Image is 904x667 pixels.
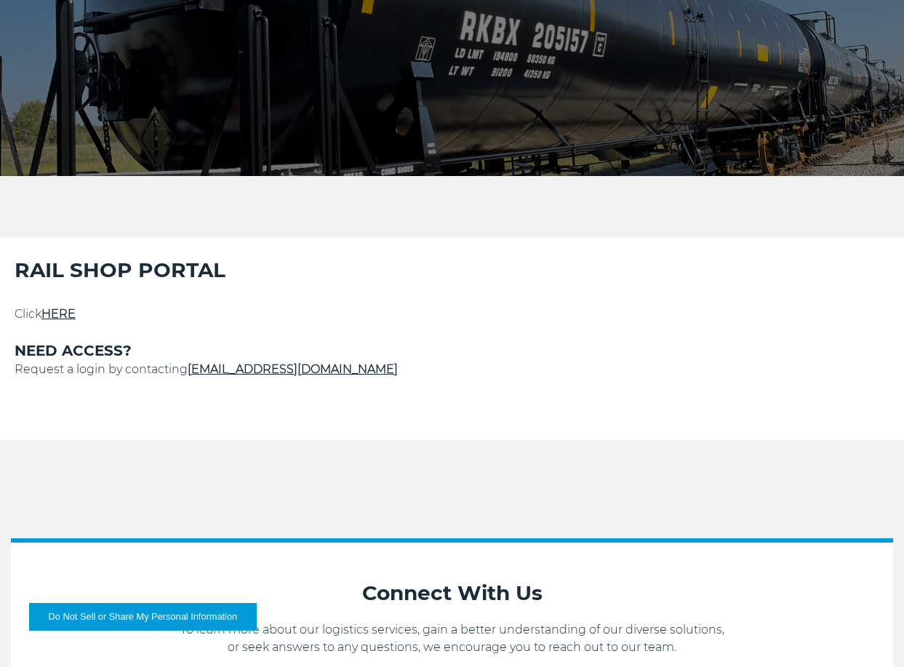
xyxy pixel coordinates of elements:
[15,305,889,323] p: Click
[15,361,889,378] p: Request a login by contacting
[25,621,879,656] p: To learn more about our logistics services, gain a better understanding of our diverse solutions,...
[41,307,76,321] a: HERE
[15,256,889,284] h2: RAIL SHOP PORTAL
[29,603,257,631] button: Do Not Sell or Share My Personal Information
[25,579,879,607] h2: Connect With Us
[188,362,398,376] a: [EMAIL_ADDRESS][DOMAIN_NAME]
[15,340,889,361] h3: NEED ACCESS?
